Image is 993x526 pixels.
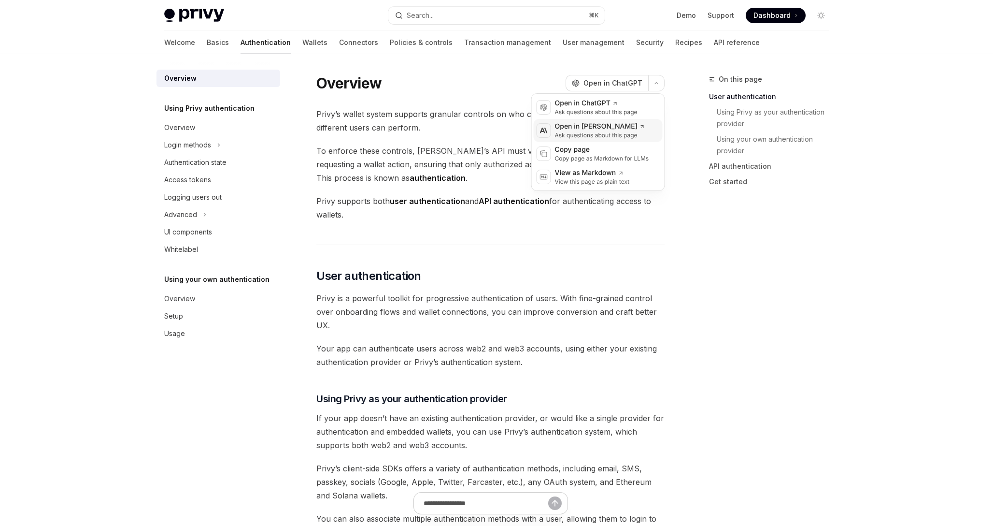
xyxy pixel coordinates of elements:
a: Logging users out [156,189,280,206]
a: UI components [156,223,280,241]
button: Open in ChatGPT [566,75,648,91]
a: Demo [677,11,696,20]
div: Login methods [164,139,211,151]
div: Ask questions about this page [555,108,638,116]
button: Open search [388,7,605,24]
strong: authentication [410,173,466,183]
a: API reference [714,31,760,54]
span: If your app doesn’t have an existing authentication provider, or would like a single provider for... [316,411,665,452]
div: Ask questions about this page [555,131,645,139]
a: Overview [156,70,280,87]
div: Open in [PERSON_NAME] [555,122,645,131]
div: Search... [407,10,434,21]
a: Using Privy as your authentication provider [709,104,837,131]
span: Using Privy as your authentication provider [316,392,507,406]
div: Access tokens [164,174,211,186]
a: Dashboard [746,8,806,23]
a: Policies & controls [390,31,453,54]
div: Authentication state [164,157,227,168]
a: Connectors [339,31,378,54]
a: API authentication [709,159,837,174]
a: Basics [207,31,229,54]
a: Usage [156,325,280,342]
a: Setup [156,307,280,325]
div: Logging users out [164,191,222,203]
a: User authentication [709,89,837,104]
button: Toggle Advanced section [156,206,280,223]
button: Toggle dark mode [813,8,829,23]
div: UI components [164,226,212,238]
span: Dashboard [753,11,791,20]
a: Using your own authentication provider [709,131,837,159]
a: User management [563,31,624,54]
a: Overview [156,119,280,136]
a: Wallets [302,31,327,54]
span: Privy is a powerful toolkit for progressive authentication of users. With fine-grained control ov... [316,292,665,332]
span: Privy supports both and for authenticating access to wallets. [316,194,665,221]
h5: Using Privy authentication [164,102,255,114]
div: Overview [164,122,195,133]
div: Usage [164,328,185,339]
a: Authentication state [156,154,280,171]
button: Toggle Login methods section [156,136,280,154]
a: Authentication [241,31,291,54]
span: To enforce these controls, [PERSON_NAME]’s API must verify the identity of the party requesting a... [316,144,665,185]
div: Advanced [164,209,197,220]
a: Security [636,31,664,54]
a: Welcome [164,31,195,54]
span: Open in ChatGPT [583,78,642,88]
div: Copy page [555,145,649,155]
a: Access tokens [156,171,280,189]
div: Setup [164,310,183,322]
span: User authentication [316,268,421,284]
span: Privy’s client-side SDKs offers a variety of authentication methods, including email, SMS, passke... [316,462,665,502]
span: ⌘ K [589,12,599,19]
div: View this page as plain text [555,178,630,186]
div: Whitelabel [164,244,198,255]
h1: Overview [316,74,382,92]
a: Get started [709,174,837,190]
input: Ask a question... [424,493,548,514]
a: Whitelabel [156,241,280,258]
a: Support [708,11,734,20]
a: Overview [156,290,280,307]
div: Overview [164,73,197,84]
span: Privy’s wallet system supports granular controls on who can access wallets and what actions diffe... [316,107,665,134]
strong: API authentication [479,196,549,206]
strong: user authentication [390,196,465,206]
span: Your app can authenticate users across web2 and web3 accounts, using either your existing authent... [316,342,665,369]
div: View as Markdown [555,168,630,178]
button: Send message [548,497,562,510]
div: Copy page as Markdown for LLMs [555,155,649,162]
a: Transaction management [464,31,551,54]
div: Open in ChatGPT [555,99,638,108]
span: On this page [719,73,762,85]
h5: Using your own authentication [164,274,270,285]
a: Recipes [675,31,702,54]
div: Overview [164,293,195,305]
img: light logo [164,9,224,22]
